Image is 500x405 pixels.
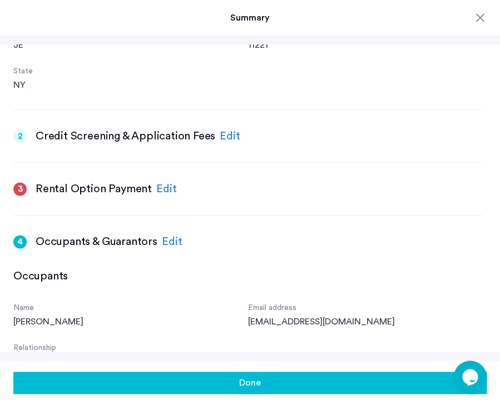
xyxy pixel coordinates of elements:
div: Relationship [13,341,248,354]
div: 4 [13,235,27,248]
div: Edit [220,128,240,144]
div: 3 [13,182,27,196]
div: [PERSON_NAME] [13,314,248,328]
h3: Occupants [13,268,68,283]
div: Name [13,301,248,314]
h3: Credit Screening & Application Fees [36,128,215,144]
h3: Rental Option Payment [36,181,152,197]
div: 2 [13,129,27,143]
div: NY [13,78,248,92]
h3: Occupants & Guarantors [36,234,157,249]
div: Email address [248,301,483,314]
div: 3E [13,38,248,52]
div: [EMAIL_ADDRESS][DOMAIN_NAME] [248,314,483,328]
div: State [13,65,248,78]
h3: Summary [13,11,487,24]
div: Edit [162,233,182,250]
iframe: chat widget [453,361,489,394]
div: Edit [156,181,177,197]
button: Done [13,372,487,394]
div: 11221 [248,38,483,52]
